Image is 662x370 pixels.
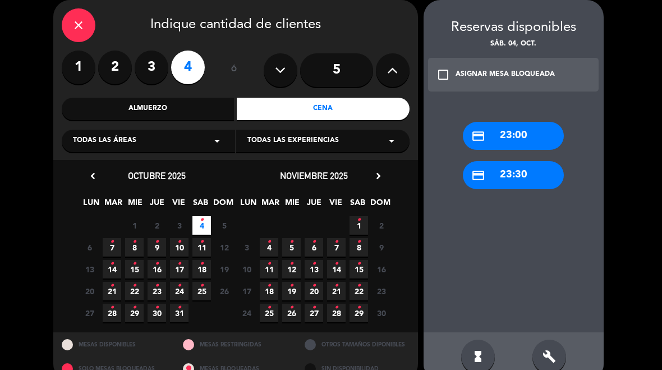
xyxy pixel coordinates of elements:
span: 18 [260,282,278,300]
span: 12 [282,260,301,278]
span: 29 [350,304,368,322]
span: MIE [126,196,144,214]
span: DOM [213,196,232,214]
i: • [312,277,316,295]
span: 9 [148,238,166,257]
span: 23 [372,282,390,300]
i: • [132,299,136,317]
i: • [267,299,271,317]
span: 14 [327,260,346,278]
span: 8 [350,238,368,257]
span: 22 [125,282,144,300]
i: • [267,233,271,251]
span: LUN [239,196,258,214]
i: close [72,19,85,32]
div: Almuerzo [62,98,235,120]
span: 4 [260,238,278,257]
span: LUN [82,196,100,214]
span: 5 [282,238,301,257]
i: • [289,277,293,295]
div: ó [216,51,252,90]
label: 3 [135,51,168,84]
span: 7 [327,238,346,257]
span: 28 [103,304,121,322]
span: 30 [148,304,166,322]
span: 13 [80,260,99,278]
span: noviembre 2025 [280,170,348,181]
span: MAR [261,196,279,214]
i: • [177,233,181,251]
i: • [357,299,361,317]
span: 27 [80,304,99,322]
i: chevron_right [373,170,384,182]
i: • [110,299,114,317]
span: 2 [148,216,166,235]
div: Indique cantidad de clientes [62,8,410,42]
i: • [132,277,136,295]
span: 26 [282,304,301,322]
span: 16 [148,260,166,278]
div: MESAS RESTRINGIDAS [174,332,296,357]
span: 8 [125,238,144,257]
i: • [334,233,338,251]
span: 12 [215,238,233,257]
span: Todas las áreas [73,135,136,147]
i: • [110,255,114,273]
span: 30 [372,304,390,322]
span: 19 [215,260,233,278]
i: • [200,211,204,229]
i: credit_card [471,168,485,182]
i: arrow_drop_down [385,134,398,148]
span: MAR [104,196,122,214]
i: check_box_outline_blank [436,68,450,81]
i: • [155,255,159,273]
span: 19 [282,282,301,300]
i: • [177,277,181,295]
span: SAB [191,196,210,214]
span: 5 [215,216,233,235]
span: 18 [192,260,211,278]
span: 28 [327,304,346,322]
span: 31 [170,304,189,322]
span: 10 [237,260,256,278]
i: • [312,299,316,317]
i: • [200,277,204,295]
i: • [132,255,136,273]
span: 21 [103,282,121,300]
div: 23:30 [463,161,564,189]
span: 15 [350,260,368,278]
div: Reservas disponibles [424,17,604,39]
i: • [155,299,159,317]
span: 25 [260,304,278,322]
i: • [132,233,136,251]
i: • [177,255,181,273]
div: Cena [237,98,410,120]
span: 14 [103,260,121,278]
div: OTROS TAMAÑOS DIPONIBLES [296,332,418,357]
span: 20 [305,282,323,300]
i: chevron_left [87,170,99,182]
i: • [200,255,204,273]
i: • [289,299,293,317]
span: 20 [80,282,99,300]
span: Todas las experiencias [247,135,339,147]
span: SAB [348,196,367,214]
span: 11 [192,238,211,257]
span: 3 [237,238,256,257]
span: 10 [170,238,189,257]
span: 7 [103,238,121,257]
span: 2 [372,216,390,235]
span: 3 [170,216,189,235]
i: • [334,299,338,317]
span: 16 [372,260,390,278]
span: 15 [125,260,144,278]
i: • [334,277,338,295]
span: 23 [148,282,166,300]
span: octubre 2025 [128,170,186,181]
i: • [110,277,114,295]
span: 1 [350,216,368,235]
i: credit_card [471,129,485,143]
i: • [267,277,271,295]
i: • [110,233,114,251]
span: 4 [192,216,211,235]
